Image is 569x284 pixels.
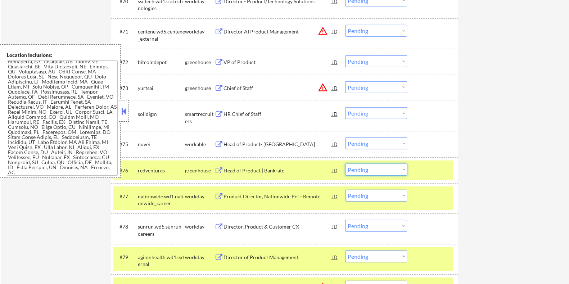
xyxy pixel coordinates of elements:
div: Location Inclusions: [7,51,118,59]
div: redventures [137,167,185,174]
div: workday [185,28,214,35]
div: HR Chief of Staff [223,111,332,118]
div: agilonhealth.wd1.external [137,254,185,268]
div: JD [331,251,338,263]
div: centene.wd5.centene_external [137,28,185,42]
div: Product Director, Nationwide Pet - Remote [223,193,332,200]
div: #78 [119,223,132,230]
div: workday [185,223,214,230]
div: smartrecruiters [185,111,214,125]
div: solidigm [137,111,185,118]
div: greenhouse [185,59,214,66]
div: JD [331,25,338,38]
div: #71 [119,28,132,35]
div: bitcoindepot [137,59,185,66]
div: JD [331,55,338,68]
div: Head of Product | Bankrate [223,167,332,174]
div: JD [331,190,338,203]
div: workday [185,193,214,200]
div: Director of Product Management [223,254,332,261]
div: Director AI Product Management [223,28,332,35]
div: Director, Product & Customer CX [223,223,332,230]
button: warning_amber [317,82,328,93]
div: JD [331,138,338,150]
div: workable [185,141,214,148]
div: JD [331,81,338,94]
div: Chief of Staff [223,85,332,92]
div: JD [331,107,338,120]
div: sunrun.wd5.sunrun_careers [137,223,185,237]
div: workday [185,254,214,261]
div: Head of Product- [GEOGRAPHIC_DATA] [223,141,332,148]
div: nationwide.wd1.nationwide_career [137,193,185,207]
div: JD [331,220,338,233]
div: #79 [119,254,132,261]
div: greenhouse [185,85,214,92]
div: greenhouse [185,167,214,174]
div: yurtsai [137,85,185,92]
button: warning_amber [317,26,328,36]
div: #77 [119,193,132,200]
div: VP of Product [223,59,332,66]
div: nuvei [137,141,185,148]
div: JD [331,164,338,177]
